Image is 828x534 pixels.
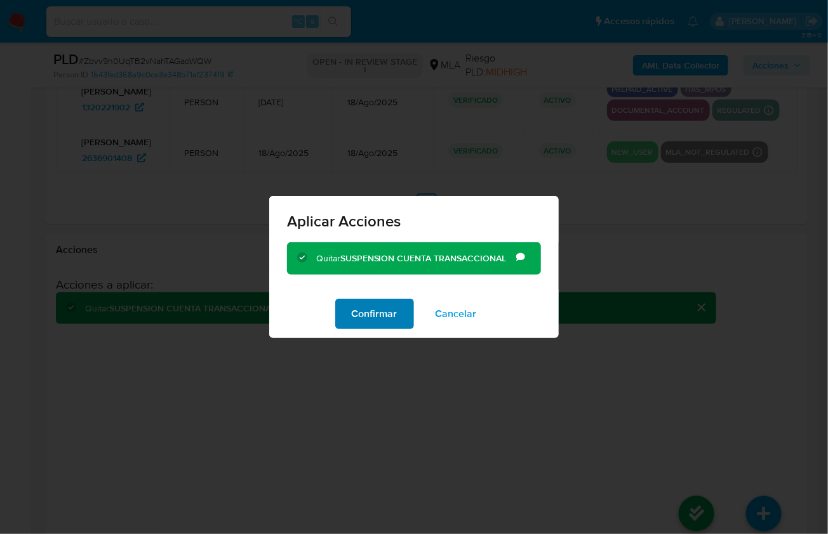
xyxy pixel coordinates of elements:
[352,300,397,328] span: Confirmar
[436,300,477,328] span: Cancelar
[287,214,541,229] span: Aplicar Acciones
[335,299,414,329] button: Confirmar
[419,299,493,329] button: Cancelar
[340,252,507,264] b: SUSPENSION CUENTA TRANSACCIONAL
[316,252,516,265] div: Quitar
